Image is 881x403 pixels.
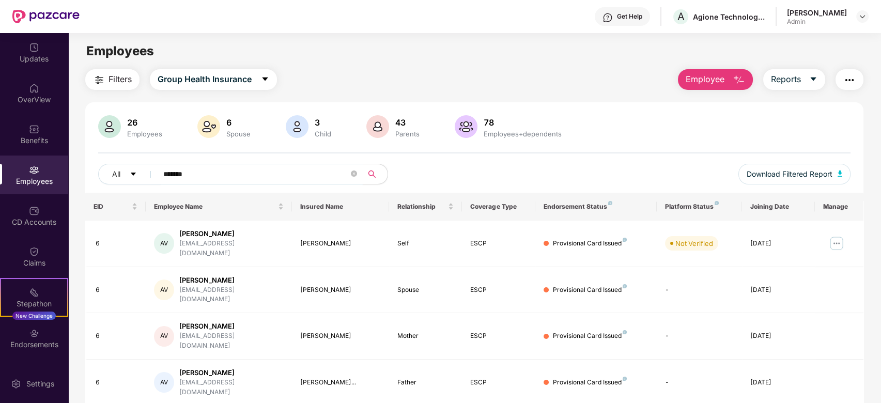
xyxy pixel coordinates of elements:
[397,239,454,249] div: Self
[85,69,140,90] button: Filters
[154,372,174,393] div: AV
[300,285,381,295] div: [PERSON_NAME]
[197,115,220,138] img: svg+xml;base64,PHN2ZyB4bWxucz0iaHR0cDovL3d3dy53My5vcmcvMjAwMC9zdmciIHhtbG5zOnhsaW5rPSJodHRwOi8vd3...
[747,168,832,180] span: Download Filtered Report
[397,203,446,211] span: Relationship
[693,12,765,22] div: Agione Technologies Private Limited
[750,239,807,249] div: [DATE]
[738,164,851,184] button: Download Filtered Report
[179,321,284,331] div: [PERSON_NAME]
[154,233,174,254] div: AV
[787,18,847,26] div: Admin
[86,43,154,58] span: Employees
[29,328,39,338] img: svg+xml;base64,PHN2ZyBpZD0iRW5kb3JzZW1lbnRzIiB4bWxucz0iaHR0cDovL3d3dy53My5vcmcvMjAwMC9zdmciIHdpZH...
[393,130,422,138] div: Parents
[300,378,381,388] div: [PERSON_NAME]...
[261,75,269,84] span: caret-down
[362,170,382,178] span: search
[750,378,807,388] div: [DATE]
[733,74,745,86] img: svg+xml;base64,PHN2ZyB4bWxucz0iaHR0cDovL3d3dy53My5vcmcvMjAwMC9zdmciIHhtbG5zOnhsaW5rPSJodHRwOi8vd3...
[154,326,174,347] div: AV
[362,164,388,184] button: search
[11,379,21,389] img: svg+xml;base64,PHN2ZyBpZD0iU2V0dGluZy0yMHgyMCIgeG1sbnM9Imh0dHA6Ly93d3cudzMub3JnLzIwMDAvc3ZnIiB3aW...
[665,203,734,211] div: Platform Status
[623,238,627,242] img: svg+xml;base64,PHN2ZyB4bWxucz0iaHR0cDovL3d3dy53My5vcmcvMjAwMC9zdmciIHdpZHRoPSI4IiBoZWlnaHQ9IjgiIH...
[224,117,253,128] div: 6
[553,378,627,388] div: Provisional Card Issued
[470,378,527,388] div: ESCP
[686,73,724,86] span: Employee
[29,287,39,298] img: svg+xml;base64,PHN2ZyB4bWxucz0iaHR0cDovL3d3dy53My5vcmcvMjAwMC9zdmciIHdpZHRoPSIyMSIgaGVpZ2h0PSIyMC...
[351,171,357,177] span: close-circle
[12,10,80,23] img: New Pazcare Logo
[623,330,627,334] img: svg+xml;base64,PHN2ZyB4bWxucz0iaHR0cDovL3d3dy53My5vcmcvMjAwMC9zdmciIHdpZHRoPSI4IiBoZWlnaHQ9IjgiIH...
[179,229,284,239] div: [PERSON_NAME]
[292,193,389,221] th: Insured Name
[93,74,105,86] img: svg+xml;base64,PHN2ZyB4bWxucz0iaHR0cDovL3d3dy53My5vcmcvMjAwMC9zdmciIHdpZHRoPSIyNCIgaGVpZ2h0PSIyNC...
[482,130,564,138] div: Employees+dependents
[470,239,527,249] div: ESCP
[286,115,308,138] img: svg+xml;base64,PHN2ZyB4bWxucz0iaHR0cDovL3d3dy53My5vcmcvMjAwMC9zdmciIHhtbG5zOnhsaW5rPSJodHRwOi8vd3...
[154,203,275,211] span: Employee Name
[158,73,252,86] span: Group Health Insurance
[94,203,130,211] span: EID
[1,299,67,309] div: Stepathon
[828,235,845,252] img: manageButton
[29,42,39,53] img: svg+xml;base64,PHN2ZyBpZD0iVXBkYXRlZCIgeG1sbnM9Imh0dHA6Ly93d3cudzMub3JnLzIwMDAvc3ZnIiB3aWR0aD0iMj...
[389,193,462,221] th: Relationship
[112,168,120,180] span: All
[482,117,564,128] div: 78
[29,246,39,257] img: svg+xml;base64,PHN2ZyBpZD0iQ2xhaW0iIHhtbG5zPSJodHRwOi8vd3d3LnczLm9yZy8yMDAwL3N2ZyIgd2lkdGg9IjIwIi...
[98,164,161,184] button: Allcaret-down
[179,378,284,397] div: [EMAIL_ADDRESS][DOMAIN_NAME]
[678,69,753,90] button: Employee
[553,239,627,249] div: Provisional Card Issued
[617,12,642,21] div: Get Help
[351,169,357,179] span: close-circle
[29,83,39,94] img: svg+xml;base64,PHN2ZyBpZD0iSG9tZSIgeG1sbnM9Imh0dHA6Ly93d3cudzMub3JnLzIwMDAvc3ZnIiB3aWR0aD0iMjAiIG...
[23,379,57,389] div: Settings
[29,165,39,175] img: svg+xml;base64,PHN2ZyBpZD0iRW1wbG95ZWVzIiB4bWxucz0iaHR0cDovL3d3dy53My5vcmcvMjAwMC9zdmciIHdpZHRoPS...
[179,275,284,285] div: [PERSON_NAME]
[397,331,454,341] div: Mother
[29,124,39,134] img: svg+xml;base64,PHN2ZyBpZD0iQmVuZWZpdHMiIHhtbG5zPSJodHRwOi8vd3d3LnczLm9yZy8yMDAwL3N2ZyIgd2lkdGg9Ij...
[96,285,138,295] div: 6
[470,331,527,341] div: ESCP
[455,115,477,138] img: svg+xml;base64,PHN2ZyB4bWxucz0iaHR0cDovL3d3dy53My5vcmcvMjAwMC9zdmciIHhtbG5zOnhsaW5rPSJodHRwOi8vd3...
[815,193,863,221] th: Manage
[98,115,121,138] img: svg+xml;base64,PHN2ZyB4bWxucz0iaHR0cDovL3d3dy53My5vcmcvMjAwMC9zdmciIHhtbG5zOnhsaW5rPSJodHRwOi8vd3...
[470,285,527,295] div: ESCP
[109,73,132,86] span: Filters
[771,73,801,86] span: Reports
[750,285,807,295] div: [DATE]
[393,117,422,128] div: 43
[179,331,284,351] div: [EMAIL_ADDRESS][DOMAIN_NAME]
[809,75,817,84] span: caret-down
[677,10,685,23] span: A
[300,331,381,341] div: [PERSON_NAME]
[787,8,847,18] div: [PERSON_NAME]
[130,171,137,179] span: caret-down
[150,69,277,90] button: Group Health Insurancecaret-down
[657,267,742,314] td: -
[154,280,174,300] div: AV
[300,239,381,249] div: [PERSON_NAME]
[657,313,742,360] td: -
[179,368,284,378] div: [PERSON_NAME]
[623,377,627,381] img: svg+xml;base64,PHN2ZyB4bWxucz0iaHR0cDovL3d3dy53My5vcmcvMjAwMC9zdmciIHdpZHRoPSI4IiBoZWlnaHQ9IjgiIH...
[602,12,613,23] img: svg+xml;base64,PHN2ZyBpZD0iSGVscC0zMngzMiIgeG1sbnM9Imh0dHA6Ly93d3cudzMub3JnLzIwMDAvc3ZnIiB3aWR0aD...
[763,69,825,90] button: Reportscaret-down
[125,117,164,128] div: 26
[313,130,333,138] div: Child
[397,378,454,388] div: Father
[179,239,284,258] div: [EMAIL_ADDRESS][DOMAIN_NAME]
[675,238,713,249] div: Not Verified
[750,331,807,341] div: [DATE]
[553,331,627,341] div: Provisional Card Issued
[715,201,719,205] img: svg+xml;base64,PHN2ZyB4bWxucz0iaHR0cDovL3d3dy53My5vcmcvMjAwMC9zdmciIHdpZHRoPSI4IiBoZWlnaHQ9IjgiIH...
[366,115,389,138] img: svg+xml;base64,PHN2ZyB4bWxucz0iaHR0cDovL3d3dy53My5vcmcvMjAwMC9zdmciIHhtbG5zOnhsaW5rPSJodHRwOi8vd3...
[544,203,648,211] div: Endorsement Status
[85,193,146,221] th: EID
[96,239,138,249] div: 6
[224,130,253,138] div: Spouse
